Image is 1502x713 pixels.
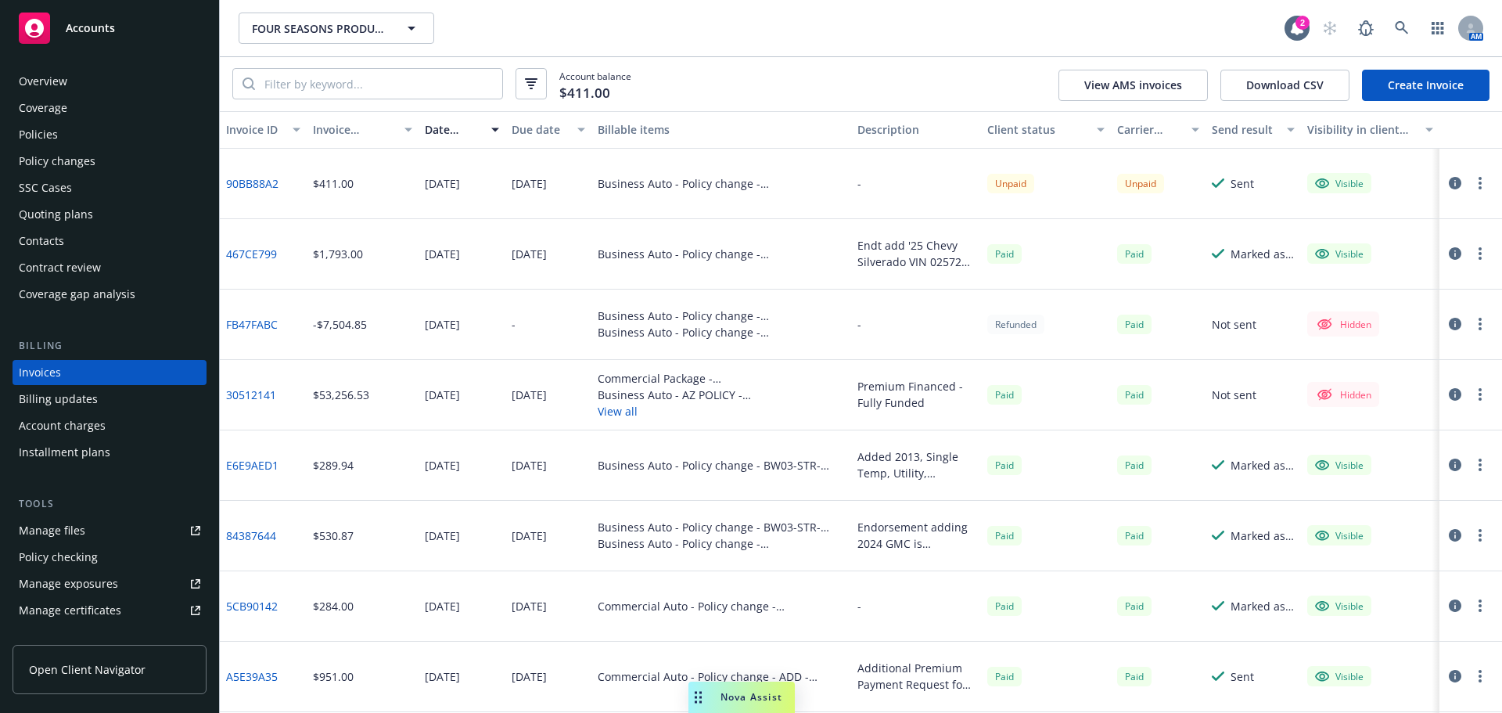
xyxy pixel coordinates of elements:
div: Visibility in client dash [1307,121,1416,138]
div: Coverage gap analysis [19,282,135,307]
div: Marked as sent [1231,457,1295,474]
div: Installment plans [19,440,110,465]
div: Quoting plans [19,202,93,227]
a: Search [1386,13,1418,44]
div: Commercial Auto - Policy change - ADD - BW92STR220015400 [598,668,845,685]
a: Contacts [13,229,207,254]
div: Policy changes [19,149,95,174]
div: Premium Financed - Fully Funded [857,378,975,411]
span: Paid [987,385,1022,405]
div: Paid [1117,315,1152,334]
div: Paid [1117,456,1152,475]
div: Unpaid [987,174,1034,193]
div: Endorsement adding 2024 GMC is $1,747.87, a credit of $1,217 was applied to invoice from AZ polic... [857,519,975,552]
button: Date issued [419,111,505,149]
div: Manage files [19,518,85,543]
a: Billing updates [13,387,207,412]
div: Paid [1117,667,1152,686]
button: Invoice ID [220,111,307,149]
a: Manage claims [13,625,207,650]
button: Download CSV [1220,70,1349,101]
a: Policy changes [13,149,207,174]
span: Paid [1117,526,1152,546]
div: $53,256.53 [313,387,369,403]
div: Paid [987,667,1022,686]
div: [DATE] [425,457,460,474]
div: Policies [19,122,58,147]
div: [DATE] [512,175,547,192]
div: Carrier status [1117,121,1183,138]
a: E6E9AED1 [226,457,278,474]
button: Due date [505,111,592,149]
a: A5E39A35 [226,668,278,685]
div: Billable items [598,121,845,138]
a: Contract review [13,255,207,280]
div: Sent [1231,175,1254,192]
a: Create Invoice [1362,70,1489,101]
a: 467CE799 [226,246,277,262]
div: Hidden [1315,315,1371,333]
div: Visible [1315,669,1364,683]
div: [DATE] [512,246,547,262]
div: Business Auto - Policy change - BW92STR240015402 [598,175,845,192]
button: Send result [1206,111,1301,149]
span: Account balance [559,70,631,99]
a: 30512141 [226,387,276,403]
div: Visible [1315,599,1364,613]
a: Manage exposures [13,571,207,596]
div: [DATE] [425,316,460,333]
div: Additional Premium Payment Request for Adding Vehicle - 2001 Chevy VIN#4063 [857,660,975,693]
div: Marked as sent [1231,528,1295,544]
div: Billing [13,338,207,354]
a: 84387644 [226,528,276,544]
div: Unpaid [1117,174,1164,193]
svg: Search [243,77,255,90]
a: Policy checking [13,545,207,570]
a: FB47FABC [226,316,278,333]
span: Accounts [66,22,115,34]
button: Description [851,111,981,149]
div: Manage certificates [19,598,121,623]
a: Report a Bug [1350,13,1382,44]
div: Invoice ID [226,121,283,138]
div: Paid [987,244,1022,264]
a: Switch app [1422,13,1453,44]
div: $289.94 [313,457,354,474]
button: Nova Assist [688,682,795,713]
div: Visible [1315,176,1364,190]
a: Manage certificates [13,598,207,623]
button: Visibility in client dash [1301,111,1439,149]
div: Commercial Auto - Policy change - BW92STR220015400 [598,598,845,614]
a: 5CB90142 [226,598,278,614]
div: [DATE] [425,387,460,403]
div: Overview [19,69,67,94]
div: Not sent [1212,387,1256,403]
div: Paid [987,596,1022,616]
div: Coverage [19,95,67,121]
div: [DATE] [512,598,547,614]
div: [DATE] [512,457,547,474]
div: Business Auto - AZ POLICY - BW92STR240015402 [598,387,845,403]
div: Account charges [19,413,106,438]
div: Paid [1117,385,1152,405]
div: Paid [1117,244,1152,264]
div: Business Auto - Policy change - BW92STR240015402 [598,308,845,324]
div: Marked as sent [1231,246,1295,262]
div: [DATE] [512,387,547,403]
div: [DATE] [425,668,460,685]
div: Paid [987,526,1022,546]
div: - [512,316,516,333]
span: Paid [1117,596,1152,616]
div: Contract review [19,255,101,280]
div: [DATE] [512,668,547,685]
a: Account charges [13,413,207,438]
div: Date issued [425,121,482,138]
div: Marked as sent [1231,598,1295,614]
div: Refunded [987,315,1044,334]
a: Overview [13,69,207,94]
